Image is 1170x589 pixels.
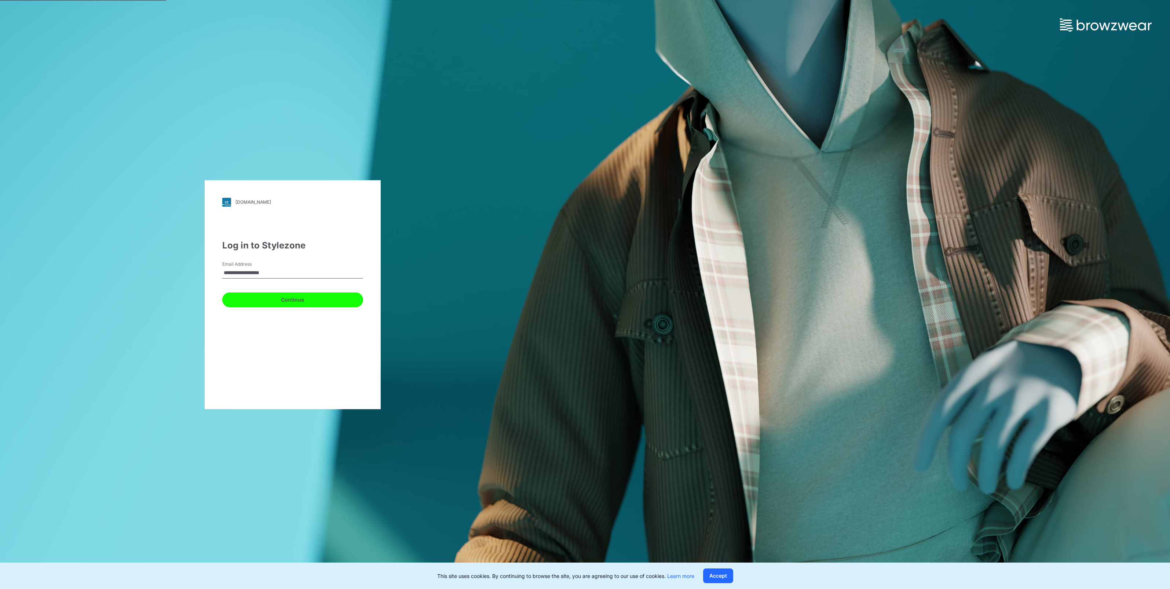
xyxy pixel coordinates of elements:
a: [DOMAIN_NAME] [222,198,363,207]
button: Accept [703,568,733,583]
label: Email Address [222,261,274,268]
a: Learn more [667,573,694,579]
p: This site uses cookies. By continuing to browse the site, you are agreeing to our use of cookies. [437,572,694,580]
div: [DOMAIN_NAME] [235,199,271,205]
button: Continue [222,292,363,307]
img: svg+xml;base64,PHN2ZyB3aWR0aD0iMjgiIGhlaWdodD0iMjgiIHZpZXdCb3g9IjAgMCAyOCAyOCIgZmlsbD0ibm9uZSIgeG... [222,198,231,207]
img: browzwear-logo.73288ffb.svg [1060,18,1152,32]
div: Log in to Stylezone [222,239,363,252]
